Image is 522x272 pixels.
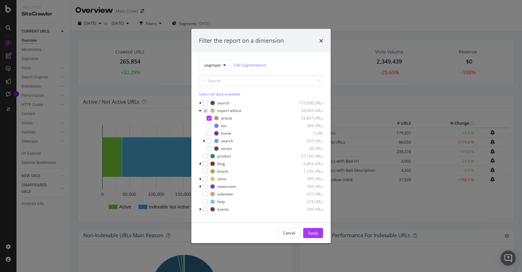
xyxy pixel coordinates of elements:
[217,214,228,219] div: media
[217,108,241,113] div: expert-advice
[199,60,231,70] button: pagetype
[221,115,232,121] div: article
[303,228,323,238] button: Apply
[292,161,323,166] div: 6,803 URLs
[292,115,323,121] div: 53,847 URLs
[292,131,323,136] div: 1 URL
[292,214,323,219] div: 179 URLs
[217,176,226,182] div: store
[217,199,225,204] div: help
[217,184,236,189] div: newsroom
[217,191,233,197] div: unknown
[204,62,221,68] span: pagetype
[199,75,323,86] input: Search
[292,123,323,128] div: 384 URLs
[199,37,284,45] div: Filter the report on a dimension
[292,138,323,144] div: 233 URLs
[292,199,323,204] div: 274 URLs
[278,228,301,238] button: Cancel
[292,100,323,106] div: 173,098 URLs
[221,146,232,151] div: series
[292,108,323,113] div: 54,493 URLs
[217,161,225,166] div: blog
[292,184,323,189] div: 764 URLs
[217,169,228,174] div: brand
[234,62,266,68] a: Edit Segmentation
[221,131,231,136] div: home
[221,123,226,128] div: bio
[221,138,233,144] div: search
[217,153,231,159] div: product
[292,169,323,174] div: 1,145 URLs
[319,37,323,45] div: times
[217,100,229,106] div: search
[292,153,323,159] div: 27,160 URLs
[500,250,516,266] div: Open Intercom Messenger
[191,29,331,243] div: modal
[292,207,323,212] div: 249 URLs
[292,176,323,182] div: 785 URLs
[283,230,295,236] div: Cancel
[199,91,323,96] div: Select all data available
[292,191,323,197] div: 427 URLs
[308,230,318,236] div: Apply
[217,207,229,212] div: events
[292,146,323,151] div: 28 URLs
